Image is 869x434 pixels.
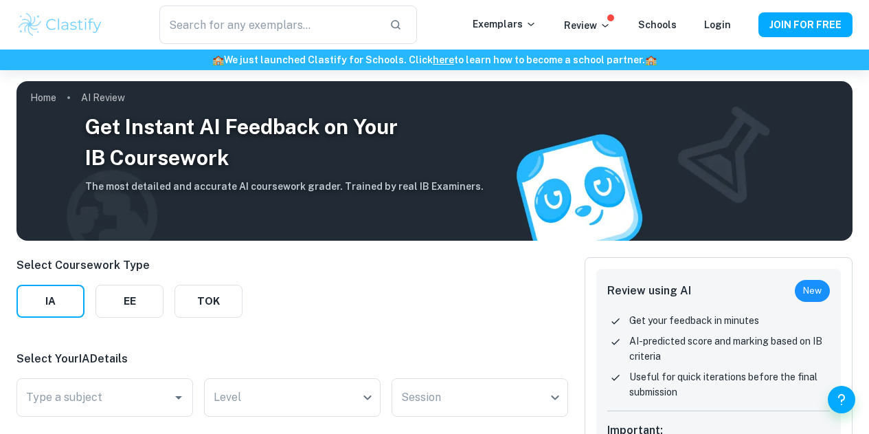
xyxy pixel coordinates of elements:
span: 🏫 [645,54,657,65]
a: Login [704,19,731,30]
button: IA [16,285,84,318]
button: JOIN FOR FREE [758,12,853,37]
p: Get your feedback in minutes [629,313,759,328]
a: Home [30,88,56,107]
span: New [795,284,830,298]
img: AI Review Cover [16,81,853,241]
h6: We just launched Clastify for Schools. Click to learn how to become a school partner. [3,52,866,67]
p: Review [564,18,611,33]
h3: Get Instant AI Feedback on Your IB Coursework [85,111,484,173]
button: Help and Feedback [828,386,855,413]
h6: Review using AI [607,283,691,299]
a: Schools [638,19,677,30]
input: Search for any exemplars... [159,6,379,44]
button: EE [95,285,163,318]
p: Exemplars [473,17,537,32]
span: 🏫 [212,54,224,65]
button: Open [169,388,188,407]
h6: The most detailed and accurate AI coursework grader. Trained by real IB Examiners. [85,179,484,194]
p: Select Your IA Details [16,351,568,367]
p: AI Review [81,90,125,105]
p: Useful for quick iterations before the final submission [629,369,830,400]
button: TOK [174,285,242,318]
img: Clastify logo [16,11,104,39]
p: AI-predicted score and marking based on IB criteria [629,334,830,364]
a: here [433,54,454,65]
p: Select Coursework Type [16,257,242,274]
